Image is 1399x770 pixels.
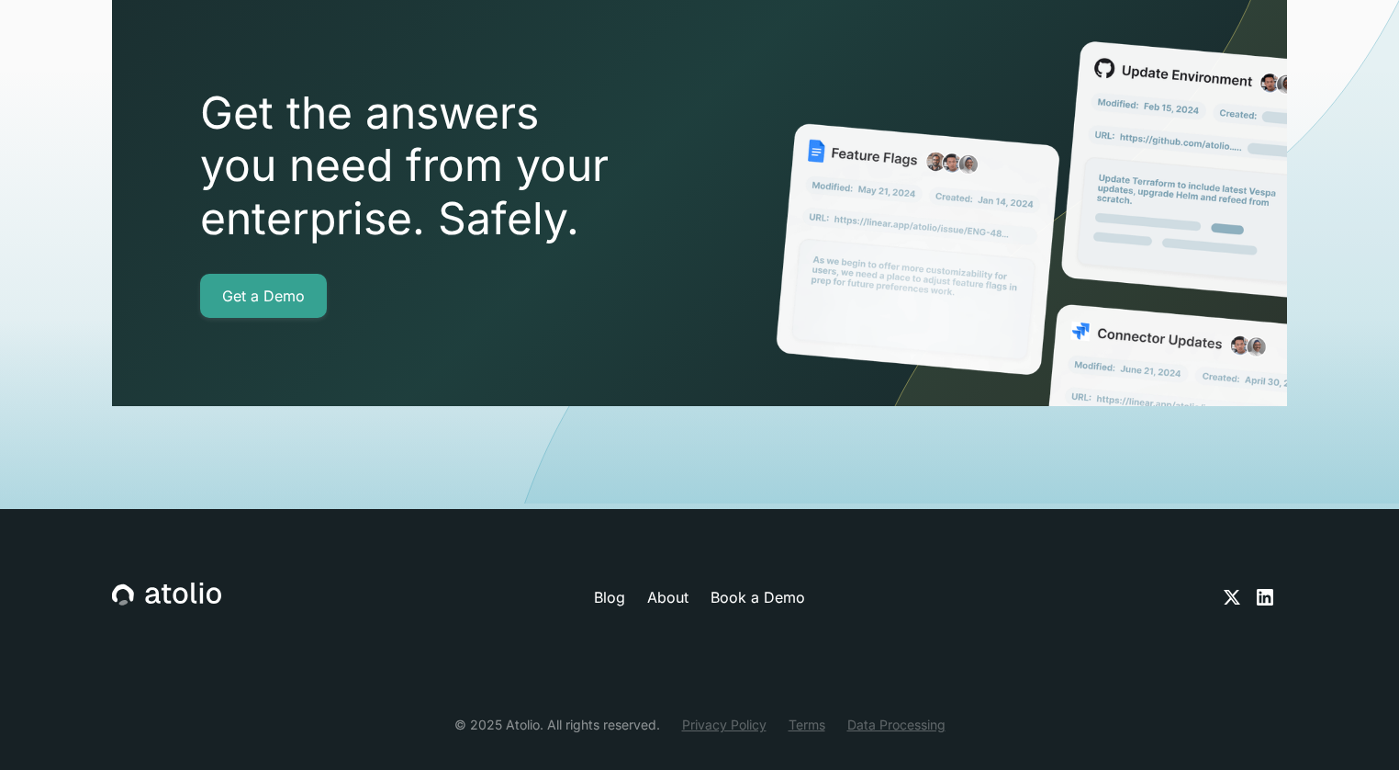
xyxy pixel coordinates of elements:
[682,715,767,734] a: Privacy Policy
[454,715,660,734] div: © 2025 Atolio. All rights reserved.
[789,715,825,734] a: Terms
[200,274,327,318] a: Get a Demo
[200,86,714,245] h2: Get the answers you need from your enterprise. Safely.
[847,715,946,734] a: Data Processing
[1307,682,1399,770] iframe: Chat Widget
[647,586,688,608] a: About
[594,586,625,608] a: Blog
[711,586,805,608] a: Book a Demo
